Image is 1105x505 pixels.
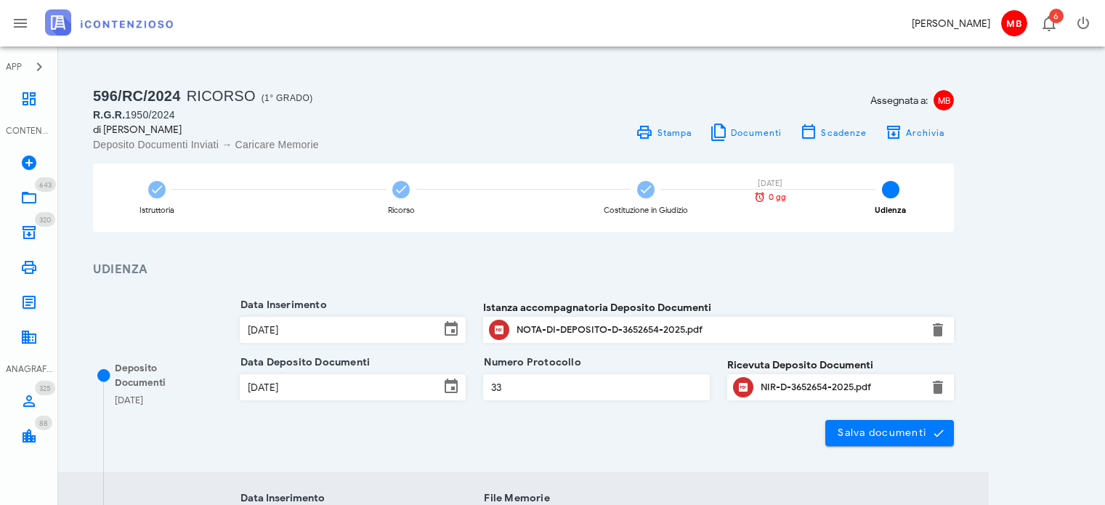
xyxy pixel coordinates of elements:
span: 596/RC/2024 [93,88,181,104]
span: Assegnata a: [870,93,928,108]
button: Documenti [700,122,791,142]
div: [PERSON_NAME] [912,16,990,31]
span: Stampa [656,127,692,138]
button: Clicca per aprire un'anteprima del file o scaricarlo [489,320,509,340]
div: NOTA-DI-DEPOSITO-D-3652654-2025.pdf [517,324,920,336]
span: (1° Grado) [262,93,313,103]
span: 0 gg [769,193,786,201]
div: di [PERSON_NAME] [93,122,515,137]
div: Udienza [875,206,906,214]
span: Scadenze [820,127,867,138]
h3: Udienza [93,261,954,279]
span: Distintivo [35,381,55,395]
button: Distintivo [1031,6,1066,41]
button: Elimina [929,321,947,339]
span: 4 [882,181,899,198]
button: Scadenze [791,122,876,142]
div: [DATE] [115,393,143,408]
span: Deposito Documenti [115,362,166,389]
span: MB [1001,10,1027,36]
button: MB [996,6,1031,41]
label: Data Deposito Documenti [236,355,371,370]
img: logo-text-2x.png [45,9,173,36]
button: Archivia [875,122,954,142]
span: MB [934,90,954,110]
label: Numero Protocollo [479,355,581,370]
div: NIR-D-3652654-2025.pdf [761,381,920,393]
span: 643 [39,180,52,190]
span: Distintivo [1049,9,1064,23]
span: R.G.R. [93,109,125,121]
span: Distintivo [35,177,56,192]
button: Clicca per aprire un'anteprima del file o scaricarlo [733,377,753,397]
label: Ricevuta Deposito Documenti [727,357,873,373]
span: Archivia [905,127,945,138]
div: Clicca per aprire un'anteprima del file o scaricarlo [761,376,920,399]
button: Elimina [929,379,947,396]
span: Ricorso [187,88,256,104]
div: CONTENZIOSO [6,124,52,137]
div: Clicca per aprire un'anteprima del file o scaricarlo [517,318,920,342]
div: Deposito Documenti Inviati → Caricare Memorie [93,137,515,152]
span: Distintivo [35,212,55,227]
div: ANAGRAFICA [6,363,52,376]
div: Istruttoria [139,206,174,214]
div: [DATE] [745,179,796,187]
span: 325 [39,384,51,393]
div: 1950/2024 [93,108,515,122]
span: Distintivo [35,416,52,430]
div: Costituzione in Giudizio [604,206,688,214]
div: Ricorso [388,206,415,214]
a: Stampa [627,122,700,142]
label: Istanza accompagnatoria Deposito Documenti [483,300,711,315]
input: Numero Protocollo [484,375,709,400]
span: Documenti [730,127,782,138]
button: Salva documenti [825,420,954,446]
span: Salva documenti [837,427,942,440]
span: 320 [39,215,51,225]
span: 88 [39,419,48,428]
label: Data Inserimento [236,298,327,312]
